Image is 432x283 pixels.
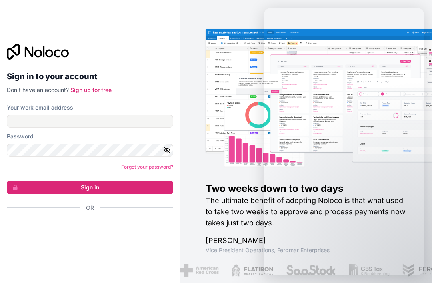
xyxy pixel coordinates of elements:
[7,132,34,140] label: Password
[232,264,273,277] img: /assets/flatiron-C8eUkumj.png
[7,221,167,238] div: Sign in with Google. Opens in new tab
[206,182,406,195] h1: Two weeks down to two days
[264,8,424,275] iframe: Intercom live chat
[70,86,112,93] a: Sign up for free
[7,104,73,112] label: Your work email address
[7,181,173,194] button: Sign in
[206,235,406,246] h1: [PERSON_NAME]
[180,264,219,277] img: /assets/american-red-cross-BAupjrZR.png
[7,86,69,93] span: Don't have an account?
[3,221,171,238] iframe: Sign in with Google Button
[206,246,406,254] h1: Vice President Operations , Fergmar Enterprises
[7,115,173,128] input: Email address
[86,204,94,212] span: Or
[7,69,173,84] h2: Sign in to your account
[206,195,406,229] h2: The ultimate benefit of adopting Noloco is that what used to take two weeks to approve and proces...
[121,164,173,170] a: Forgot your password?
[7,144,173,157] input: Password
